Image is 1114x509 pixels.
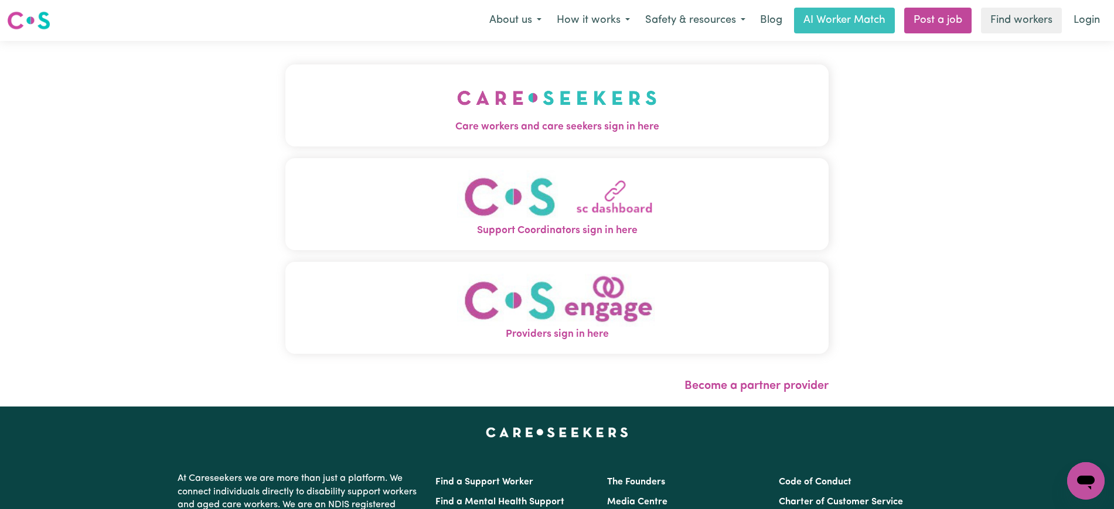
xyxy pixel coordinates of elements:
a: Media Centre [607,497,667,507]
a: Code of Conduct [779,477,851,487]
a: Careseekers home page [486,428,628,437]
button: Safety & resources [638,8,753,33]
a: Become a partner provider [684,380,829,392]
a: Find a Support Worker [435,477,533,487]
span: Support Coordinators sign in here [285,223,829,238]
a: Find workers [981,8,1062,33]
button: Providers sign in here [285,262,829,354]
span: Providers sign in here [285,327,829,342]
a: Post a job [904,8,972,33]
button: Care workers and care seekers sign in here [285,64,829,146]
a: The Founders [607,477,665,487]
span: Care workers and care seekers sign in here [285,119,829,135]
button: Support Coordinators sign in here [285,158,829,250]
button: About us [482,8,549,33]
a: Login [1067,8,1107,33]
a: Charter of Customer Service [779,497,903,507]
img: Careseekers logo [7,10,50,31]
iframe: Button to launch messaging window [1067,462,1105,500]
a: Blog [753,8,789,33]
button: How it works [549,8,638,33]
a: AI Worker Match [794,8,895,33]
a: Careseekers logo [7,7,50,34]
